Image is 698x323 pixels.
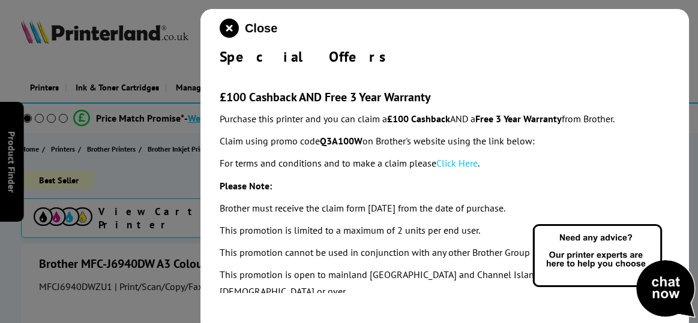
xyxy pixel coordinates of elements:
[220,202,505,214] em: Brother must receive the claim form [DATE] from the date of purchase.
[220,47,670,66] div: Special Offers
[220,111,670,127] p: Purchase this printer and you can claim a AND a from Brother.
[220,224,480,236] em: This promotion is limited to a maximum of 2 units per end user.
[245,22,277,35] span: Close
[220,133,670,149] p: Claim using promo code on Brother's website using the link below:
[220,246,577,258] em: This promotion cannot be used in conjunction with any other Brother Group promotion.
[387,113,450,125] strong: £100 Cashback
[436,157,478,169] a: Click Here
[475,113,562,125] strong: Free 3 Year Warranty
[220,155,670,171] p: For terms and conditions and to make a claim please .
[220,180,272,192] strong: Please Note:
[220,268,602,297] em: This promotion is open to mainland [GEOGRAPHIC_DATA] and Channel Island residents aged [DEMOGRAPH...
[530,222,698,321] img: Open Live Chat window
[220,89,670,105] h3: £100 Cashback AND Free 3 Year Warranty
[320,135,363,147] strong: Q3A100W
[220,19,277,38] button: close modal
